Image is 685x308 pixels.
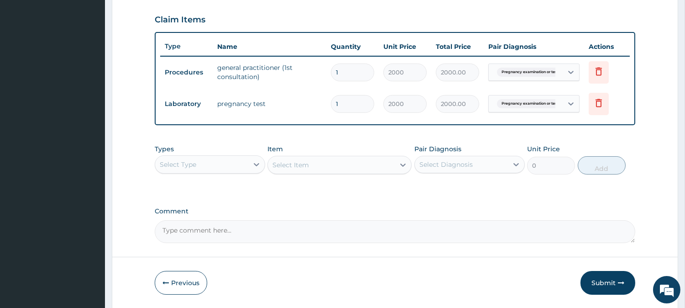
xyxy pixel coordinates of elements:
[155,145,174,153] label: Types
[419,160,473,169] div: Select Diagnosis
[53,95,126,187] span: We're online!
[578,156,626,175] button: Add
[5,208,174,240] textarea: Type your message and hit 'Enter'
[155,207,635,215] label: Comment
[497,68,563,77] span: Pregnancy examination or test
[17,46,37,69] img: d_794563401_company_1708531726252_794563401
[155,271,207,295] button: Previous
[160,160,196,169] div: Select Type
[160,96,213,112] td: Laboratory
[213,95,326,113] td: pregnancy test
[150,5,172,27] div: Minimize live chat window
[155,15,205,25] h3: Claim Items
[379,37,431,56] th: Unit Price
[267,144,283,154] label: Item
[484,37,584,56] th: Pair Diagnosis
[497,99,563,108] span: Pregnancy examination or test
[160,64,213,81] td: Procedures
[527,144,560,154] label: Unit Price
[213,58,326,86] td: general practitioner (1st consultation)
[431,37,484,56] th: Total Price
[160,38,213,55] th: Type
[213,37,326,56] th: Name
[580,271,635,295] button: Submit
[326,37,379,56] th: Quantity
[47,51,153,63] div: Chat with us now
[414,144,461,154] label: Pair Diagnosis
